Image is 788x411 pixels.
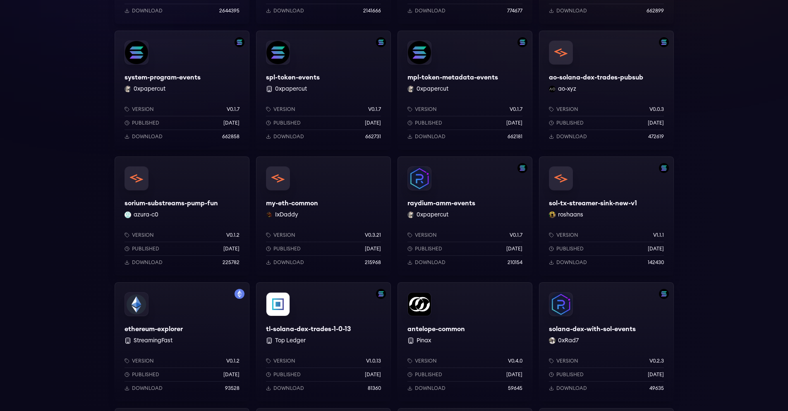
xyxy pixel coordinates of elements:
p: Published [556,371,584,378]
img: Filter by solana network [517,163,527,173]
img: Filter by solana network [376,37,386,47]
a: Filter by solana networkmpl-token-metadata-eventsmpl-token-metadata-events0xpapercut 0xpapercutVe... [398,31,532,150]
p: Published [273,371,301,378]
button: 0xRad7 [558,336,579,345]
p: Download [556,385,587,392]
a: my-eth-commonmy-eth-commonIxDaddy IxDaddyVersionv0.3.21Published[DATE]Download215968 [256,156,391,276]
button: IxDaddy [275,211,298,219]
p: 59645 [508,385,522,392]
a: Filter by solana networktl-solana-dex-trades-1-0-13tl-solana-dex-trades-1-0-13 Top LedgerVersionv... [256,282,391,401]
p: v0.1.7 [227,106,240,113]
p: Download [273,7,304,14]
p: Version [415,232,437,238]
p: [DATE] [223,245,240,252]
p: [DATE] [506,120,522,126]
p: Version [132,358,154,364]
p: [DATE] [365,120,381,126]
p: v0.1.7 [510,106,522,113]
p: Version [415,106,437,113]
button: 0xpapercut [134,85,165,93]
button: Top Ledger [275,336,306,345]
p: Version [556,106,578,113]
a: Filter by solana networksystem-program-eventssystem-program-events0xpapercut 0xpapercutVersionv0.... [115,31,249,150]
p: 774677 [507,7,522,14]
p: v0.1.2 [226,232,240,238]
p: Version [556,232,578,238]
p: 2644395 [219,7,240,14]
p: Published [273,120,301,126]
p: Published [132,371,159,378]
p: 662181 [508,133,522,140]
p: [DATE] [223,371,240,378]
p: Published [415,245,442,252]
button: roshaans [558,211,583,219]
img: Filter by solana network [517,37,527,47]
button: Pinax [417,336,431,345]
a: Filter by solana networkspl-token-eventsspl-token-events 0xpapercutVersionv0.1.7Published[DATE]Do... [256,31,391,150]
p: Download [415,259,445,266]
button: azura-c0 [134,211,158,219]
a: Filter by solana networksolana-dex-with-sol-eventssolana-dex-with-sol-events0xRad7 0xRad7Versionv... [539,282,674,401]
p: Download [415,133,445,140]
p: Version [273,358,295,364]
img: Filter by mainnet network [235,289,244,299]
p: 49635 [649,385,664,392]
a: Filter by solana networkraydium-amm-eventsraydium-amm-events0xpapercut 0xpapercutVersionv0.1.7Pub... [398,156,532,276]
p: Version [273,232,295,238]
p: 225782 [223,259,240,266]
p: v0.2.3 [649,358,664,364]
p: v1.0.13 [366,358,381,364]
p: 662858 [222,133,240,140]
img: Filter by solana network [235,37,244,47]
p: [DATE] [506,245,522,252]
p: v0.1.7 [368,106,381,113]
p: 93528 [225,385,240,392]
p: v1.1.1 [653,232,664,238]
a: Filter by solana networkao-solana-dex-trades-pubsubao-solana-dex-trades-pubsubao-xyz ao-xyzVersio... [539,31,674,150]
p: 662899 [647,7,664,14]
p: Published [132,120,159,126]
p: [DATE] [506,371,522,378]
p: Download [556,259,587,266]
p: 2141666 [363,7,381,14]
p: v0.3.21 [365,232,381,238]
p: Download [273,259,304,266]
p: Download [415,7,445,14]
p: Download [273,385,304,392]
p: 81360 [368,385,381,392]
a: sorium-substreams-pump-funsorium-substreams-pump-funazura-c0 azura-c0Versionv0.1.2Published[DATE]... [115,156,249,276]
p: [DATE] [648,245,664,252]
p: Published [556,120,584,126]
p: Published [415,120,442,126]
button: 0xpapercut [417,85,448,93]
p: Download [556,7,587,14]
button: 0xpapercut [417,211,448,219]
button: 0xpapercut [275,85,307,93]
a: Filter by solana networksol-tx-streamer-sink-new-v1sol-tx-streamer-sink-new-v1roshaans roshaansVe... [539,156,674,276]
p: Download [273,133,304,140]
p: v0.0.3 [649,106,664,113]
img: Filter by solana network [376,289,386,299]
button: StreamingFast [134,336,172,345]
p: Published [556,245,584,252]
p: Version [132,106,154,113]
img: Filter by solana network [659,37,669,47]
p: [DATE] [648,371,664,378]
p: 472619 [648,133,664,140]
p: [DATE] [365,371,381,378]
p: Published [132,245,159,252]
p: Download [132,259,163,266]
p: [DATE] [365,245,381,252]
p: [DATE] [223,120,240,126]
p: Published [273,245,301,252]
p: Download [132,133,163,140]
a: antelope-commonantelope-common PinaxVersionv0.4.0Published[DATE]Download59645 [398,282,532,401]
p: [DATE] [648,120,664,126]
img: Filter by solana network [659,289,669,299]
p: 215968 [365,259,381,266]
img: Filter by solana network [659,163,669,173]
button: ao-xyz [558,85,576,93]
p: Download [415,385,445,392]
p: Version [132,232,154,238]
p: 210154 [508,259,522,266]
